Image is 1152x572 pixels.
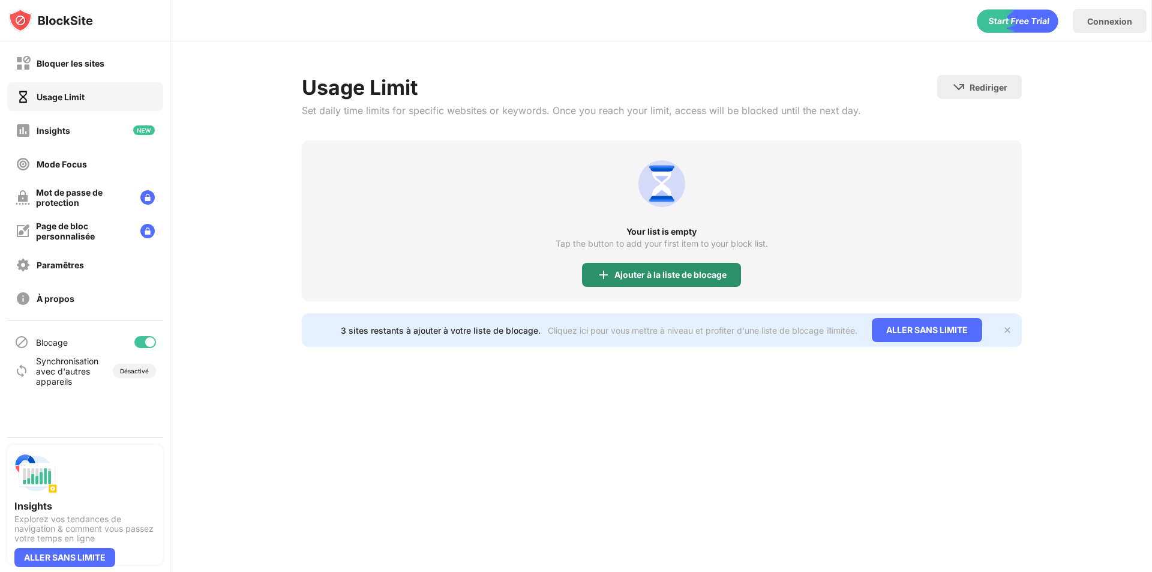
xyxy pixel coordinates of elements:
img: focus-off.svg [16,157,31,172]
div: Your list is empty [302,227,1022,236]
div: Cliquez ici pour vous mettre à niveau et profiter d'une liste de blocage illimitée. [548,325,857,336]
div: Mode Focus [37,159,87,169]
img: lock-menu.svg [140,224,155,238]
div: Insights [37,125,70,136]
img: password-protection-off.svg [16,190,30,205]
img: settings-off.svg [16,257,31,272]
img: customize-block-page-off.svg [16,224,30,238]
div: Set daily time limits for specific websites or keywords. Once you reach your limit, access will b... [302,104,861,116]
img: about-off.svg [16,291,31,306]
img: lock-menu.svg [140,190,155,205]
img: usage-limit.svg [633,155,691,212]
div: Insights [14,500,156,512]
img: sync-icon.svg [14,364,29,378]
div: Blocage [36,337,68,348]
div: Ajouter à la liste de blocage [614,270,727,280]
img: time-usage-on.svg [16,89,31,104]
div: Explorez vos tendances de navigation & comment vous passez votre temps en ligne [14,514,156,543]
div: Paramêtres [37,260,84,270]
img: push-insights.svg [14,452,58,495]
img: block-off.svg [16,56,31,71]
div: Usage Limit [302,75,861,100]
img: new-icon.svg [133,125,155,135]
div: Page de bloc personnalisée [36,221,131,241]
div: Connexion [1087,16,1132,26]
div: animation [977,9,1058,33]
div: Rediriger [970,82,1007,92]
div: 3 sites restants à ajouter à votre liste de blocage. [341,325,541,336]
div: Usage Limit [37,92,85,102]
div: À propos [37,294,74,304]
div: ALLER SANS LIMITE [14,548,115,567]
img: logo-blocksite.svg [8,8,93,32]
img: insights-off.svg [16,123,31,138]
div: Désactivé [120,367,149,375]
div: ALLER SANS LIMITE [872,318,982,342]
div: Bloquer les sites [37,58,104,68]
div: Tap the button to add your first item to your block list. [556,239,768,248]
img: x-button.svg [1003,325,1012,335]
div: Mot de passe de protection [36,187,131,208]
div: Synchronisation avec d'autres appareils [36,356,98,387]
img: blocking-icon.svg [14,335,29,349]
